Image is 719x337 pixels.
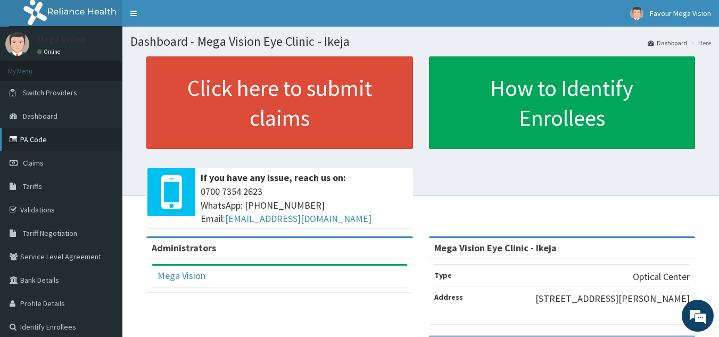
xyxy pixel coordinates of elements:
span: Switch Providers [23,88,77,97]
span: 0700 7354 2623 WhatsApp: [PHONE_NUMBER] Email: [201,185,408,226]
p: Optical Center [633,270,690,284]
b: Type [434,270,452,280]
span: Favour Mega Vision [650,9,711,18]
p: Mega Vision [37,35,86,44]
a: Mega Vision [158,269,205,282]
img: User Image [630,7,643,20]
a: [EMAIL_ADDRESS][DOMAIN_NAME] [225,212,371,225]
a: How to Identify Enrollees [429,56,696,149]
span: Tariff Negotiation [23,228,77,238]
b: If you have any issue, reach us on: [201,171,346,184]
img: User Image [5,32,29,56]
span: Tariffs [23,182,42,191]
span: Dashboard [23,111,57,121]
a: Online [37,48,63,55]
b: Administrators [152,242,216,254]
span: Claims [23,158,44,168]
a: Dashboard [648,38,687,47]
p: [STREET_ADDRESS][PERSON_NAME] [535,292,690,306]
a: Click here to submit claims [146,56,413,149]
h1: Dashboard - Mega Vision Eye Clinic - Ikeja [130,35,711,48]
strong: Mega Vision Eye Clinic - Ikeja [434,242,557,254]
b: Address [434,292,463,302]
li: Here [688,38,711,47]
